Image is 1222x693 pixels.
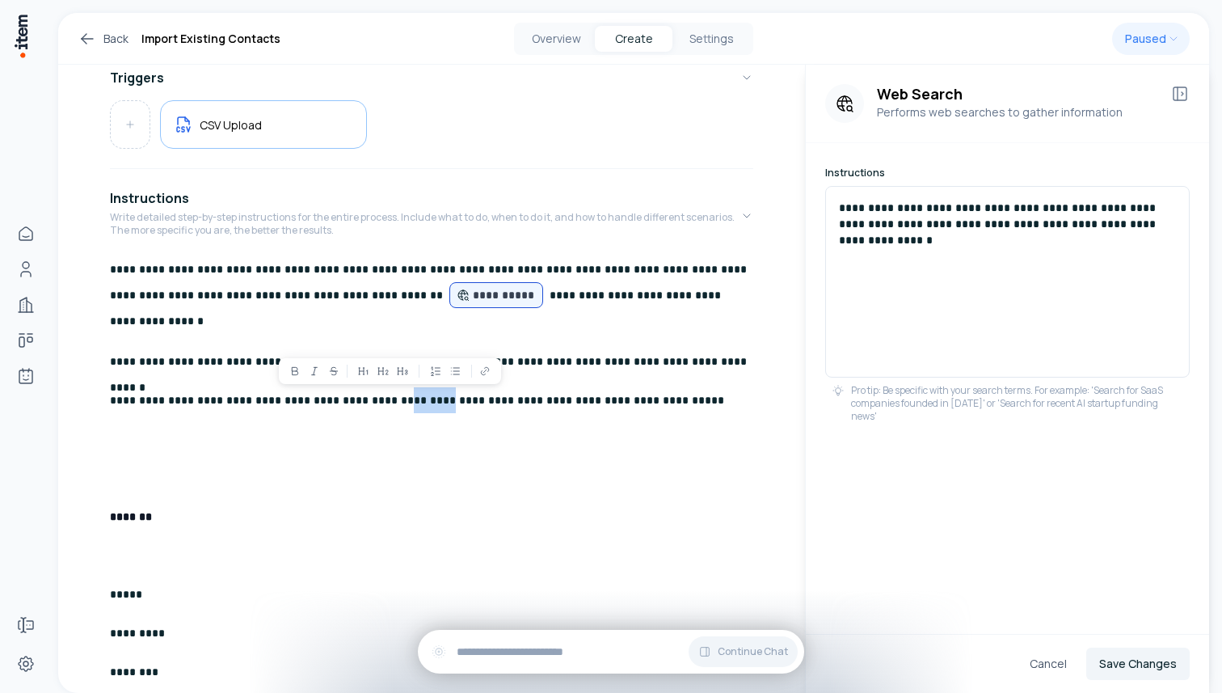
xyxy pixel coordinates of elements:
[877,104,1157,121] p: Performs web searches to gather information
[689,636,798,667] button: Continue Chat
[672,26,750,52] button: Settings
[517,26,595,52] button: Overview
[78,29,129,49] a: Back
[851,384,1183,423] p: Pro tip: Be specific with your search terms. For example: 'Search for SaaS companies founded in [...
[10,609,42,641] a: Forms
[110,55,753,100] button: Triggers
[141,29,280,49] h1: Import Existing Contacts
[877,84,1157,104] h3: Web Search
[1086,648,1190,680] button: Save Changes
[110,68,164,87] h4: Triggers
[475,361,495,381] button: Link
[10,360,42,392] a: Agents
[10,289,42,321] a: Companies
[595,26,672,52] button: Create
[10,648,42,680] a: Settings
[1017,648,1080,680] button: Cancel
[418,630,804,674] div: Continue Chat
[200,117,262,133] h5: CSV Upload
[825,166,1190,180] h6: Instructions
[10,218,42,250] a: Home
[10,253,42,285] a: Contacts
[110,211,740,237] p: Write detailed step-by-step instructions for the entire process. Include what to do, when to do i...
[13,13,29,59] img: Item Brain Logo
[110,188,189,208] h4: Instructions
[10,324,42,357] a: deals
[718,645,788,658] span: Continue Chat
[110,100,753,162] div: Triggers
[110,175,753,256] button: InstructionsWrite detailed step-by-step instructions for the entire process. Include what to do, ...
